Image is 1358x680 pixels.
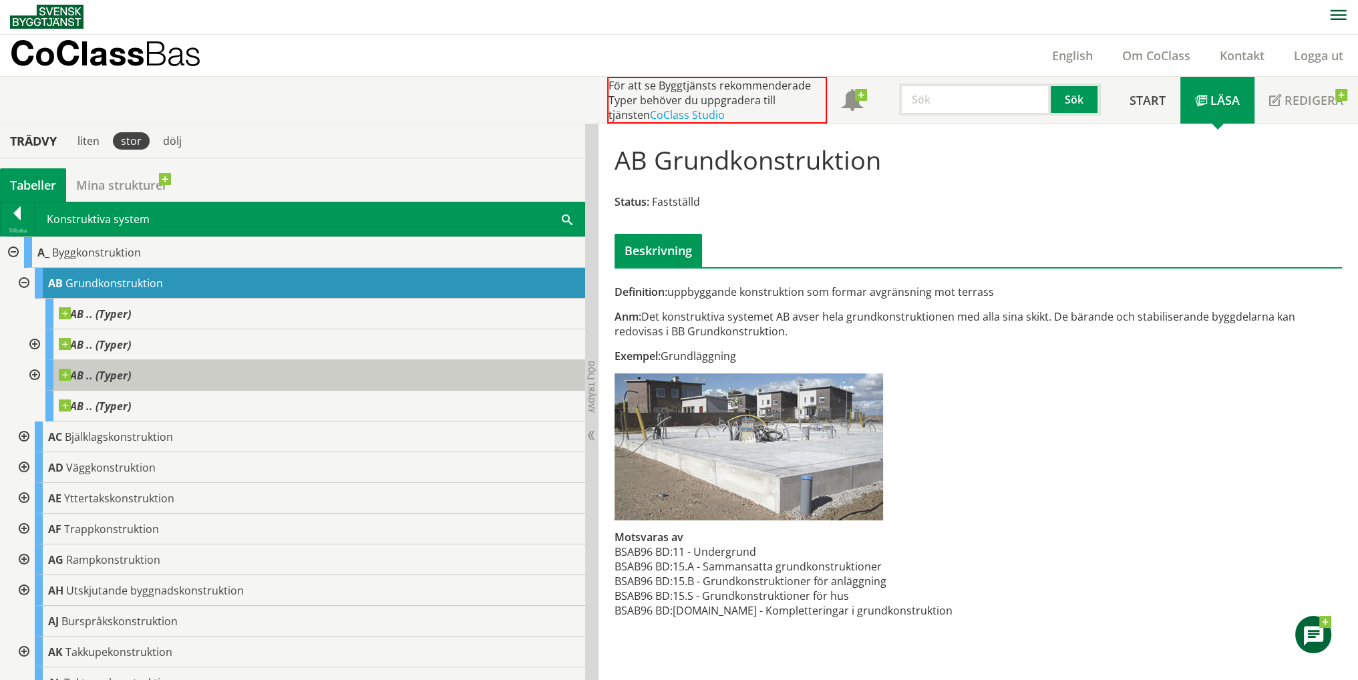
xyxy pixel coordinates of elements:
[35,202,584,236] div: Konstruktiva system
[21,360,585,391] div: Gå till informationssidan för CoClass Studio
[673,574,953,588] td: 15.B - Grundkonstruktioner för anläggning
[59,307,131,321] span: AB .. (Typer)
[1285,92,1343,108] span: Redigera
[48,491,61,506] span: AE
[615,574,673,588] td: BSAB96 BD:
[48,645,63,659] span: AK
[615,234,702,267] div: Beskrivning
[615,603,673,618] td: BSAB96 BD:
[64,522,159,536] span: Trappkonstruktion
[1205,47,1279,63] a: Kontakt
[1037,47,1108,63] a: English
[21,299,585,329] div: Gå till informationssidan för CoClass Studio
[65,430,173,444] span: Bjälklagskonstruktion
[1,225,34,236] div: Tillbaka
[615,349,1343,363] div: Grundläggning
[673,559,953,574] td: 15.A - Sammansatta grundkonstruktioner
[59,369,131,382] span: AB .. (Typer)
[1254,77,1358,124] a: Redigera
[37,245,49,260] span: A_
[48,460,63,475] span: AD
[11,575,585,606] div: Gå till informationssidan för CoClass Studio
[652,194,700,209] span: Fastställd
[1279,47,1358,63] a: Logga ut
[650,108,725,122] a: CoClass Studio
[11,452,585,483] div: Gå till informationssidan för CoClass Studio
[1051,83,1100,116] button: Sök
[59,399,131,413] span: AB .. (Typer)
[66,460,156,475] span: Väggkonstruktion
[61,614,178,629] span: Burspråkskonstruktion
[842,91,863,112] span: Notifikationer
[11,637,585,667] div: Gå till informationssidan för CoClass Studio
[48,552,63,567] span: AG
[11,544,585,575] div: Gå till informationssidan för CoClass Studio
[48,583,63,598] span: AH
[615,530,683,544] span: Motsvaras av
[48,614,59,629] span: AJ
[10,35,230,76] a: CoClassBas
[3,134,64,148] div: Trädvy
[11,606,585,637] div: Gå till informationssidan för CoClass Studio
[586,361,597,413] span: Dölj trädvy
[615,559,673,574] td: BSAB96 BD:
[615,544,673,559] td: BSAB96 BD:
[155,132,190,150] div: dölj
[65,645,172,659] span: Takkupekonstruktion
[48,276,63,291] span: AB
[21,329,585,360] div: Gå till informationssidan för CoClass Studio
[615,194,649,209] span: Status:
[1130,92,1166,108] span: Start
[562,212,572,226] span: Sök i tabellen
[10,5,83,29] img: Svensk Byggtjänst
[65,276,163,291] span: Grundkonstruktion
[48,522,61,536] span: AF
[1210,92,1240,108] span: Läsa
[11,483,585,514] div: Gå till informationssidan för CoClass Studio
[615,145,881,174] h1: AB Grundkonstruktion
[66,583,244,598] span: Utskjutande byggnadskonstruktion
[615,309,641,324] span: Anm:
[1108,47,1205,63] a: Om CoClass
[615,373,883,520] img: ABGrundkonstruktion.jpg
[66,552,160,567] span: Rampkonstruktion
[673,544,953,559] td: 11 - Undergrund
[11,421,585,452] div: Gå till informationssidan för CoClass Studio
[66,168,178,202] a: Mina strukturer
[64,491,174,506] span: Yttertakskonstruktion
[673,603,953,618] td: [DOMAIN_NAME] - Kompletteringar i grundkonstruktion
[615,349,661,363] span: Exempel:
[899,83,1051,116] input: Sök
[21,391,585,421] div: Gå till informationssidan för CoClass Studio
[615,588,673,603] td: BSAB96 BD:
[10,45,201,61] p: CoClass
[69,132,108,150] div: liten
[48,430,62,444] span: AC
[11,514,585,544] div: Gå till informationssidan för CoClass Studio
[607,77,827,124] div: För att se Byggtjänsts rekommenderade Typer behöver du uppgradera till tjänsten
[615,285,667,299] span: Definition:
[52,245,141,260] span: Byggkonstruktion
[615,309,1343,339] div: Det konstruktiva systemet AB avser hela grundkonstruktionen med alla sina skikt. De bärande och s...
[113,132,150,150] div: stor
[1180,77,1254,124] a: Läsa
[615,285,1343,299] div: uppbyggande konstruktion som formar avgränsning mot terrass
[11,268,585,421] div: Gå till informationssidan för CoClass Studio
[1115,77,1180,124] a: Start
[144,33,201,73] span: Bas
[59,338,131,351] span: AB .. (Typer)
[673,588,953,603] td: 15.S - Grundkonstruktioner för hus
